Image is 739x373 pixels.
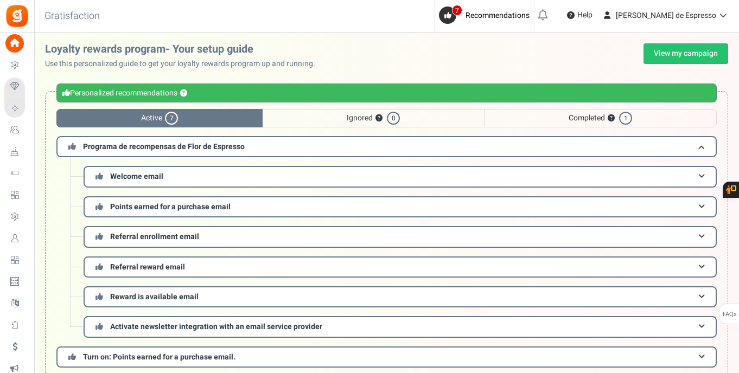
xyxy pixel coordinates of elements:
span: Active [56,109,263,127]
h3: Gratisfaction [33,5,112,27]
span: 1 [619,112,632,125]
p: Use this personalized guide to get your loyalty rewards program up and running. [45,59,324,69]
span: Programa de recompensas de Flor de Espresso [83,141,245,152]
img: Gratisfaction [5,4,29,28]
span: Welcome email [110,171,163,182]
span: FAQs [722,304,737,325]
span: Points earned for a purchase email [110,201,231,213]
span: Completed [484,109,717,127]
span: [PERSON_NAME] de Espresso [616,10,716,21]
span: Referral reward email [110,261,185,273]
span: 7 [165,112,178,125]
a: Help [563,7,597,24]
span: Activate newsletter integration with an email service provider [110,321,322,332]
span: Recommendations [466,10,530,21]
span: Referral enrollment email [110,231,199,242]
span: 7 [452,5,462,16]
span: Turn on: Points earned for a purchase email. [83,351,235,363]
h2: Loyalty rewards program- Your setup guide [45,43,324,55]
button: ? [180,90,187,97]
a: 7 Recommendations [439,7,534,24]
a: View my campaign [644,43,728,64]
span: 0 [387,112,400,125]
span: Ignored [263,109,484,127]
button: ? [375,115,383,122]
span: Reward is available email [110,291,199,303]
button: ? [608,115,615,122]
span: Help [575,10,593,21]
div: Personalized recommendations [56,83,717,102]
